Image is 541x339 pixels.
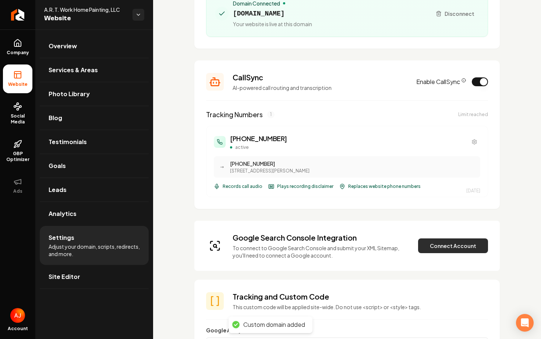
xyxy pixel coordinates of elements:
span: Records call audio [223,184,262,189]
span: Company [4,50,32,56]
span: Adjust your domain, scripts, redirects, and more. [49,243,140,258]
button: Ads [3,171,32,200]
span: Social Media [3,113,32,125]
label: Google Analytics ID [206,327,258,333]
span: → [220,164,224,170]
p: This custom code will be applied site-wide. Do not use <script> or <style> tags. [233,303,488,311]
label: Enable CallSync [416,77,466,86]
h3: Tracking and Custom Code [233,291,488,302]
img: Rebolt Logo [11,9,25,21]
span: Analytics [49,209,77,218]
span: Disconnect [445,10,474,18]
span: Goals [49,161,66,170]
span: Account [8,326,28,332]
h3: [PHONE_NUMBER] [230,133,287,144]
span: Ads [10,188,25,194]
span: Plays recording disclaimer [277,184,333,189]
button: CallSync Info [462,78,466,83]
span: Overview [49,42,77,50]
div: Open Intercom Messenger [516,314,534,332]
span: [DOMAIN_NAME] [233,8,312,19]
a: Company [3,33,32,62]
button: Disconnect [431,7,479,20]
a: Site Editor [40,265,149,289]
span: 1 [267,111,275,118]
span: Leads [49,185,67,194]
img: Austin Jellison [10,308,25,323]
div: [STREET_ADDRESS][PERSON_NAME] [230,168,476,174]
span: Photo Library [49,90,90,98]
h3: CallSync [233,72,407,83]
a: Goals [40,154,149,178]
div: [PHONE_NUMBER] [230,160,476,167]
a: GBP Optimizer [3,134,32,168]
span: GBP Optimizer [3,151,32,162]
span: Website [44,13,127,24]
div: Custom domain added [243,321,305,329]
span: Site Editor [49,272,80,281]
span: active [235,144,249,150]
a: Social Media [3,96,32,131]
div: Limit reached [458,112,488,118]
a: Blog [40,106,149,130]
span: Blog [49,113,62,122]
span: Replaces website phone numbers [348,184,421,189]
button: Connect Account [418,238,488,253]
button: Open user button [10,308,25,323]
span: Settings [49,233,74,242]
span: A.R.T. Work Home Painting, LLC [44,6,127,13]
a: Photo Library [40,82,149,106]
a: Leads [40,178,149,202]
a: Services & Areas [40,58,149,82]
span: Testimonials [49,137,87,146]
h3: Tracking Numbers [206,109,263,120]
a: Overview [40,34,149,58]
a: Testimonials [40,130,149,154]
span: Your website is live at this domain [233,20,312,28]
p: To connect to Google Search Console and submit your XML Sitemap, you'll need to connect a Google ... [233,244,400,259]
span: Services & Areas [49,66,98,74]
h3: Google Search Console Integration [233,233,400,243]
span: Website [5,81,31,87]
div: [DATE] [466,188,480,194]
p: AI-powered call routing and transcription [233,84,407,91]
a: Analytics [40,202,149,226]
